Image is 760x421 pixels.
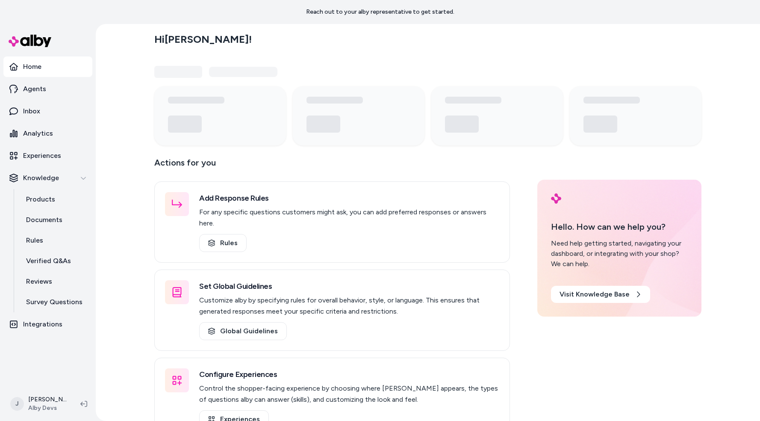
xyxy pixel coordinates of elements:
a: Global Guidelines [199,322,287,340]
p: Reach out to your alby representative to get started. [306,8,454,16]
p: Documents [26,215,62,225]
img: alby Logo [9,35,51,47]
p: Reviews [26,276,52,287]
p: Knowledge [23,173,59,183]
a: Documents [18,210,92,230]
p: Customize alby by specifying rules for overall behavior, style, or language. This ensures that ge... [199,295,499,317]
span: J [10,397,24,411]
button: J[PERSON_NAME]Alby Devs [5,390,74,418]
span: Alby Devs [28,404,67,412]
p: Analytics [23,128,53,139]
a: Survey Questions [18,292,92,312]
h3: Set Global Guidelines [199,280,499,292]
a: Agents [3,79,92,99]
h2: Hi [PERSON_NAME] ! [154,33,252,46]
a: Verified Q&As [18,251,92,271]
p: Experiences [23,151,61,161]
p: For any specific questions customers might ask, you can add preferred responses or answers here. [199,207,499,229]
p: Inbox [23,106,40,116]
p: Products [26,194,55,205]
p: Home [23,62,41,72]
p: Actions for you [154,156,510,176]
a: Visit Knowledge Base [551,286,650,303]
a: Reviews [18,271,92,292]
a: Rules [199,234,247,252]
a: Integrations [3,314,92,335]
a: Home [3,56,92,77]
a: Analytics [3,123,92,144]
p: [PERSON_NAME] [28,395,67,404]
h3: Add Response Rules [199,192,499,204]
p: Agents [23,84,46,94]
div: Need help getting started, navigating your dashboard, or integrating with your shop? We can help. [551,238,688,269]
a: Inbox [3,101,92,122]
h3: Configure Experiences [199,368,499,380]
p: Integrations [23,319,62,329]
p: Control the shopper-facing experience by choosing where [PERSON_NAME] appears, the types of quest... [199,383,499,405]
p: Hello. How can we help you? [551,220,688,233]
img: alby Logo [551,193,561,204]
a: Rules [18,230,92,251]
p: Survey Questions [26,297,82,307]
a: Products [18,189,92,210]
a: Experiences [3,145,92,166]
p: Rules [26,235,43,246]
button: Knowledge [3,168,92,188]
p: Verified Q&As [26,256,71,266]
